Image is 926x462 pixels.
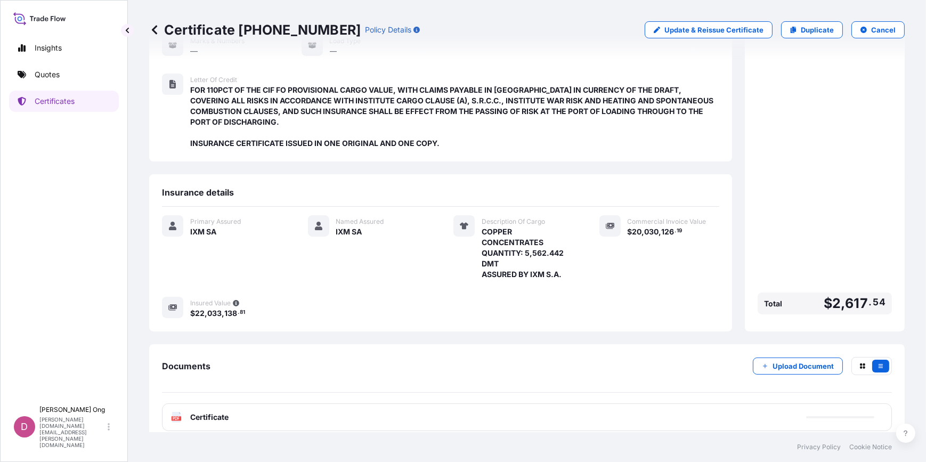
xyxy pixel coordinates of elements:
[642,228,645,236] span: ,
[190,76,237,84] span: Letter of Credit
[35,43,62,53] p: Insights
[39,406,105,414] p: [PERSON_NAME] Ong
[190,85,719,149] span: FOR 110PCT OF THE CIF FO PROVISIONAL CARGO VALUE, WITH CLAIMS PAYABLE IN [GEOGRAPHIC_DATA] IN CUR...
[35,69,60,80] p: Quotes
[824,297,832,310] span: $
[659,228,662,236] span: ,
[662,228,675,236] span: 126
[190,299,231,307] span: Insured Value
[162,361,210,371] span: Documents
[753,358,843,375] button: Upload Document
[336,217,384,226] span: Named Assured
[851,21,905,38] button: Cancel
[9,91,119,112] a: Certificates
[9,64,119,85] a: Quotes
[632,228,642,236] span: 20
[645,21,773,38] a: Update & Reissue Certificate
[873,299,886,305] span: 54
[190,310,195,317] span: $
[628,217,706,226] span: Commercial Invoice Value
[869,299,872,305] span: .
[764,298,782,309] span: Total
[162,187,234,198] span: Insurance details
[482,226,574,280] span: COPPER CONCENTRATES QUANTITY: 5,562.442 DMT ASSURED BY IXM S.A.
[207,310,222,317] span: 033
[195,310,205,317] span: 22
[677,229,682,233] span: 19
[482,217,545,226] span: Description Of Cargo
[190,226,216,237] span: IXM SA
[841,297,845,310] span: ,
[336,226,362,237] span: IXM SA
[801,25,834,35] p: Duplicate
[365,25,411,35] p: Policy Details
[224,310,237,317] span: 138
[645,228,659,236] span: 030
[190,412,229,423] span: Certificate
[222,310,224,317] span: ,
[832,297,841,310] span: 2
[205,310,207,317] span: ,
[628,228,632,236] span: $
[781,21,843,38] a: Duplicate
[664,25,763,35] p: Update & Reissue Certificate
[149,21,361,38] p: Certificate [PHONE_NUMBER]
[845,297,868,310] span: 617
[238,311,239,314] span: .
[797,443,841,451] a: Privacy Policy
[773,361,834,371] p: Upload Document
[675,229,676,233] span: .
[871,25,896,35] p: Cancel
[240,311,245,314] span: 81
[190,217,241,226] span: Primary Assured
[39,416,105,448] p: [PERSON_NAME][DOMAIN_NAME][EMAIL_ADDRESS][PERSON_NAME][DOMAIN_NAME]
[21,422,28,432] span: D
[9,37,119,59] a: Insights
[173,417,180,420] text: PDF
[849,443,892,451] a: Cookie Notice
[35,96,75,107] p: Certificates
